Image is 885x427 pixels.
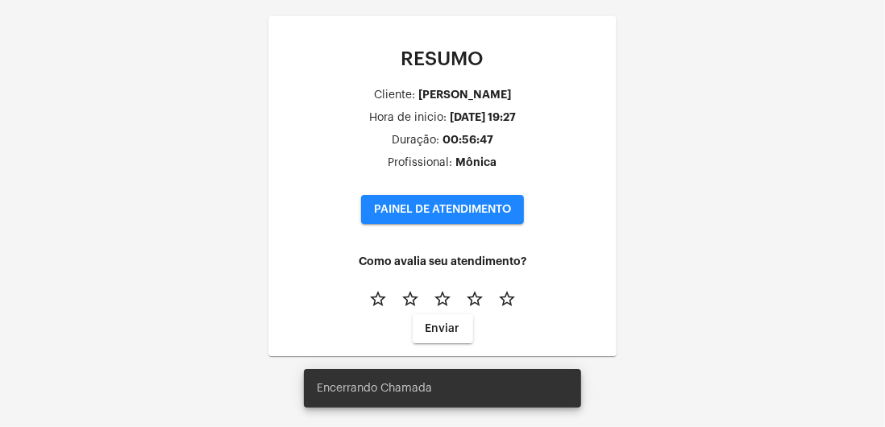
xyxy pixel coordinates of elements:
button: Enviar [413,314,473,343]
div: Cliente: [374,89,415,102]
mat-icon: star_border [465,289,484,309]
p: RESUMO [281,48,604,69]
span: Encerrando Chamada [317,380,432,396]
span: PAINEL DE ATENDIMENTO [374,204,511,215]
div: [DATE] 19:27 [450,111,516,123]
div: Duração: [392,135,439,147]
div: Hora de inicio: [369,112,447,124]
mat-icon: star_border [368,289,388,309]
mat-icon: star_border [433,289,452,309]
div: 00:56:47 [442,134,493,146]
button: PAINEL DE ATENDIMENTO [361,195,524,224]
h4: Como avalia seu atendimento? [281,255,604,267]
div: Mônica [456,156,497,168]
span: Enviar [426,323,460,334]
div: Profissional: [388,157,453,169]
mat-icon: star_border [401,289,420,309]
mat-icon: star_border [497,289,517,309]
div: [PERSON_NAME] [418,89,511,101]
